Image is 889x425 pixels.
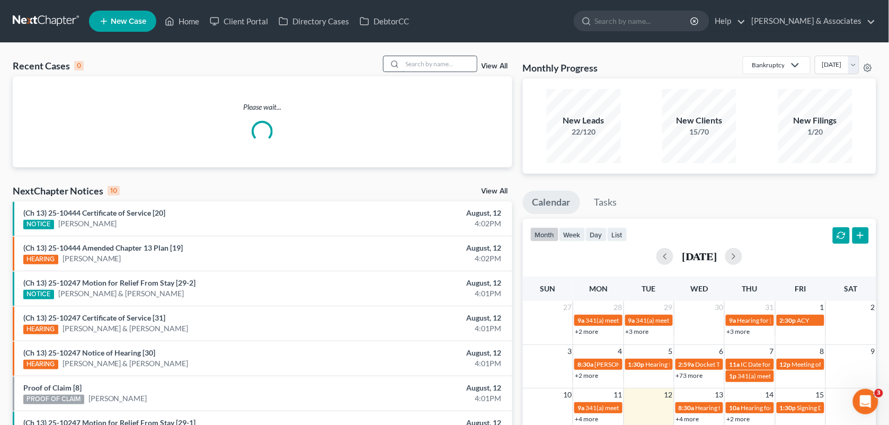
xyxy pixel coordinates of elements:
[349,243,501,253] div: August, 12
[23,290,54,299] div: NOTICE
[540,284,556,293] span: Sun
[636,316,739,324] span: 341(a) meeting for [PERSON_NAME]
[617,345,624,358] span: 4
[566,345,573,358] span: 3
[108,186,120,196] div: 10
[585,404,688,412] span: 341(a) meeting for [PERSON_NAME]
[741,404,823,412] span: Hearing for [PERSON_NAME]
[769,345,775,358] span: 7
[23,313,165,322] a: (Ch 13) 25-10247 Certificate of Service [31]
[764,388,775,401] span: 14
[714,301,724,314] span: 30
[737,372,840,380] span: 341(a) meeting for [PERSON_NAME]
[676,371,703,379] a: +73 more
[870,345,876,358] span: 9
[780,316,796,324] span: 2:30p
[853,389,878,414] iframe: Intercom live chat
[875,389,883,397] span: 3
[23,395,84,404] div: PROOF OF CLAIM
[866,388,876,401] span: 16
[682,251,717,262] h2: [DATE]
[111,17,146,25] span: New Case
[819,345,825,358] span: 8
[23,220,54,229] div: NOTICE
[718,345,724,358] span: 6
[349,383,501,393] div: August, 12
[595,11,692,31] input: Search by name...
[23,243,183,252] a: (Ch 13) 25-10444 Amended Chapter 13 Plan [19]
[13,184,120,197] div: NextChapter Notices
[13,102,512,112] p: Please wait...
[349,208,501,218] div: August, 12
[696,404,834,412] span: Hearing for [PERSON_NAME] & [PERSON_NAME]
[575,327,598,335] a: +2 more
[13,59,84,72] div: Recent Cases
[577,316,584,324] span: 9a
[585,191,627,214] a: Tasks
[349,278,501,288] div: August, 12
[482,63,508,70] a: View All
[23,360,58,369] div: HEARING
[575,371,598,379] a: +2 more
[797,316,810,324] span: ACY
[668,345,674,358] span: 5
[523,61,598,74] h3: Monthly Progress
[349,358,501,369] div: 4:01PM
[696,360,847,368] span: Docket Text: for [PERSON_NAME] & [PERSON_NAME]
[628,316,635,324] span: 9a
[585,227,607,242] button: day
[613,388,624,401] span: 11
[547,114,621,127] div: New Leads
[523,191,580,214] a: Calendar
[589,284,608,293] span: Mon
[676,415,699,423] a: +4 more
[764,301,775,314] span: 31
[530,227,559,242] button: month
[726,415,750,423] a: +2 more
[23,325,58,334] div: HEARING
[662,114,736,127] div: New Clients
[729,404,740,412] span: 10a
[646,360,785,368] span: Hearing for [PERSON_NAME] & [PERSON_NAME]
[662,127,736,137] div: 15/70
[159,12,205,31] a: Home
[88,393,147,404] a: [PERSON_NAME]
[663,301,674,314] span: 29
[575,415,598,423] a: +4 more
[349,323,501,334] div: 4:01PM
[729,316,736,324] span: 9a
[726,327,750,335] a: +3 more
[482,188,508,195] a: View All
[795,284,806,293] span: Fri
[63,358,189,369] a: [PERSON_NAME] & [PERSON_NAME]
[746,12,876,31] a: [PERSON_NAME] & Associates
[780,404,796,412] span: 1:30p
[273,12,354,31] a: Directory Cases
[594,360,661,368] span: [PERSON_NAME] - Trial
[729,372,736,380] span: 1p
[642,284,656,293] span: Tue
[714,388,724,401] span: 13
[778,127,852,137] div: 1/20
[780,360,791,368] span: 12p
[23,348,155,357] a: (Ch 13) 25-10247 Notice of Hearing [30]
[679,404,695,412] span: 8:30a
[607,227,627,242] button: list
[778,114,852,127] div: New Filings
[349,393,501,404] div: 4:01PM
[58,218,117,229] a: [PERSON_NAME]
[729,360,740,368] span: 11a
[613,301,624,314] span: 28
[741,360,815,368] span: IC Date for Fields, Wanketa
[23,383,82,392] a: Proof of Claim [8]
[691,284,708,293] span: Wed
[663,388,674,401] span: 12
[23,255,58,264] div: HEARING
[63,253,121,264] a: [PERSON_NAME]
[710,12,745,31] a: Help
[752,60,785,69] div: Bankruptcy
[679,360,695,368] span: 2:59a
[628,360,645,368] span: 1:30p
[844,284,858,293] span: Sat
[819,301,825,314] span: 1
